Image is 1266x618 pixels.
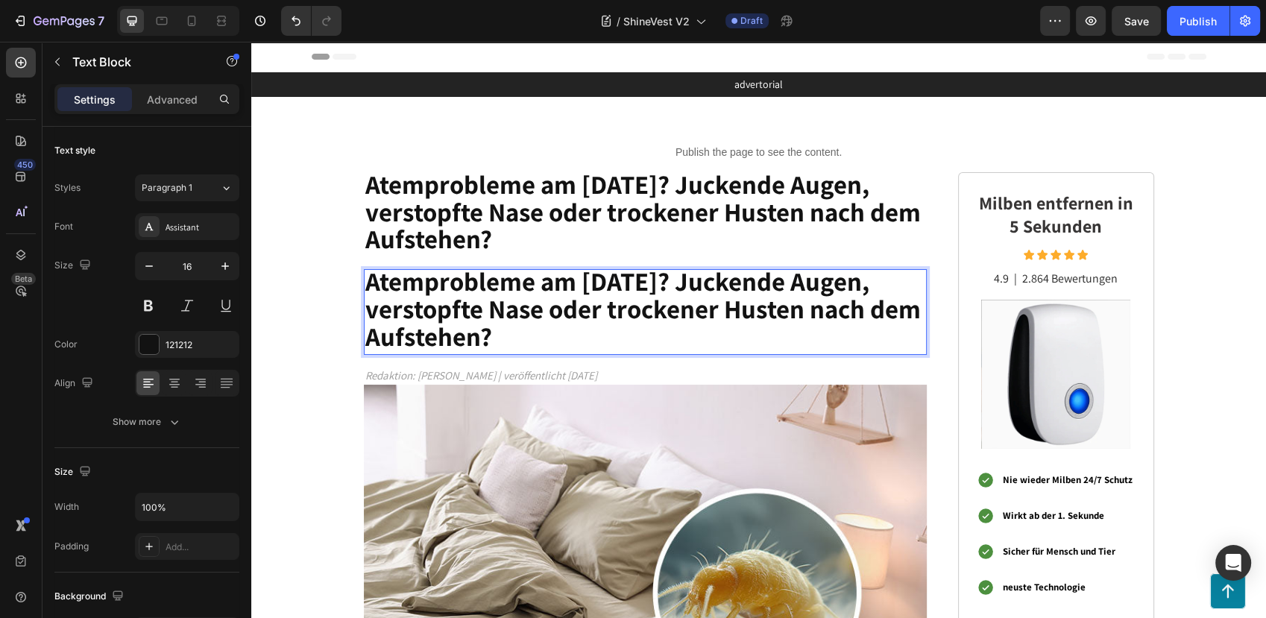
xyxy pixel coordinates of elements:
[623,13,690,29] span: ShineVest V2
[142,181,192,195] span: Paragraph 1
[54,409,239,435] button: Show more
[54,587,127,607] div: Background
[1180,13,1217,29] div: Publish
[740,14,763,28] span: Draft
[14,159,36,171] div: 450
[54,500,79,514] div: Width
[166,338,236,352] div: 121212
[98,12,104,30] p: 7
[147,92,198,107] p: Advanced
[6,6,111,36] button: 7
[752,467,853,480] strong: Wirkt ab der 1. Sekunde
[54,462,94,482] div: Size
[11,273,36,285] div: Beta
[54,373,96,394] div: Align
[166,221,236,234] div: Assistant
[1167,6,1229,36] button: Publish
[54,338,78,351] div: Color
[730,258,879,407] img: gempages_509582567423345837-f6d29497-7323-4780-9e5b-a69412db5b30.jpg
[166,540,236,554] div: Add...
[54,220,73,233] div: Font
[1124,15,1149,28] span: Save
[54,540,89,553] div: Padding
[113,414,182,429] div: Show more
[72,53,199,71] p: Text Block
[728,149,882,196] strong: Milben entfernen in 5 Sekunden
[54,181,81,195] div: Styles
[281,6,341,36] div: Undo/Redo
[763,230,766,245] p: |
[617,13,620,29] span: /
[752,432,881,444] strong: Nie wieder Milben 24/7 Schutz
[251,42,1266,618] iframe: Design area
[54,256,94,276] div: Size
[743,230,758,245] p: 4.9
[136,494,239,520] input: Auto
[135,174,239,201] button: Paragraph 1
[74,92,116,107] p: Settings
[752,503,864,516] strong: Sicher für Mensch und Tier
[1215,545,1251,581] div: Open Intercom Messenger
[1112,6,1161,36] button: Save
[54,144,95,157] div: Text style
[771,230,866,245] p: 2.864 Bewertungen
